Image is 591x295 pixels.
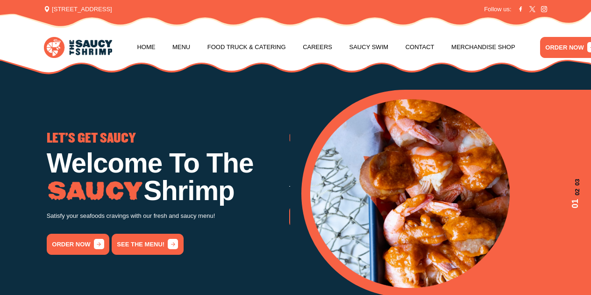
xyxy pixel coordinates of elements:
span: [STREET_ADDRESS] [44,5,112,14]
a: Contact [406,29,434,65]
span: 03 [569,179,582,186]
span: 01 [569,199,582,208]
a: Menu [172,29,190,65]
img: Image [47,181,144,201]
p: Try our famous Whole Nine Yards sauce! The recipe is our secret! [289,183,532,194]
div: 2 / 3 [289,132,532,227]
a: Food Truck & Catering [207,29,286,65]
a: Saucy Swim [349,29,389,65]
a: Careers [303,29,332,65]
span: LET'S GET SAUCY [47,132,136,145]
a: order now [289,206,352,227]
span: GO THE WHOLE NINE YARDS [289,132,431,145]
div: 1 / 3 [310,99,581,288]
span: 02 [569,189,582,195]
img: logo [44,37,112,58]
img: Banner Image [310,99,509,288]
a: See the menu! [112,234,184,255]
div: 1 / 3 [47,132,289,255]
span: Follow us: [484,5,512,14]
a: Home [137,29,155,65]
h1: Low Country Boil [289,150,532,177]
p: Satisfy your seafoods cravings with our fresh and saucy menu! [47,211,289,222]
a: order now [47,234,110,255]
a: Merchandise Shop [451,29,515,65]
h1: Welcome To The Shrimp [47,150,289,204]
